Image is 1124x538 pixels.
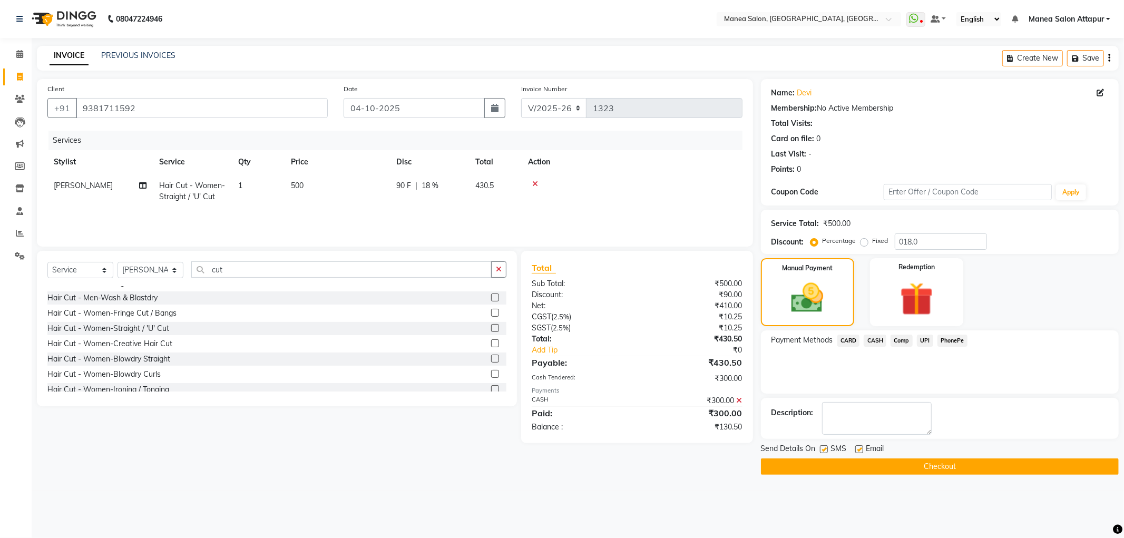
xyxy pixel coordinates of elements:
[771,118,813,129] div: Total Visits:
[47,98,77,118] button: +91
[101,51,175,60] a: PREVIOUS INVOICES
[656,345,750,356] div: ₹0
[781,279,834,317] img: _cash.svg
[553,312,569,321] span: 2.5%
[532,312,551,321] span: CGST
[54,181,113,190] span: [PERSON_NAME]
[771,87,795,99] div: Name:
[890,278,944,320] img: _gift.svg
[50,46,89,65] a: INVOICE
[898,262,935,272] label: Redemption
[422,180,438,191] span: 18 %
[817,133,821,144] div: 0
[771,218,819,229] div: Service Total:
[153,150,232,174] th: Service
[637,395,750,406] div: ₹300.00
[48,131,750,150] div: Services
[771,237,804,248] div: Discount:
[831,443,847,456] span: SMS
[1002,50,1063,66] button: Create New
[47,323,169,334] div: Hair Cut - Women-Straight / 'U' Cut
[76,98,328,118] input: Search by Name/Mobile/Email/Code
[637,322,750,334] div: ₹10.25
[771,149,807,160] div: Last Visit:
[637,422,750,433] div: ₹130.50
[47,384,169,395] div: Hair Cut - Women-Ironing / Tonging
[771,187,884,198] div: Coupon Code
[116,4,162,34] b: 08047224946
[415,180,417,191] span: |
[524,422,637,433] div: Balance :
[524,356,637,369] div: Payable:
[524,395,637,406] div: CASH
[761,443,816,456] span: Send Details On
[823,236,856,246] label: Percentage
[469,150,522,174] th: Total
[291,181,304,190] span: 500
[285,150,390,174] th: Price
[27,4,99,34] img: logo
[532,386,742,395] div: Payments
[1029,14,1104,25] span: Manea Salon Attapur
[797,164,802,175] div: 0
[532,323,551,332] span: SGST
[524,300,637,311] div: Net:
[637,289,750,300] div: ₹90.00
[866,443,884,456] span: Email
[47,369,161,380] div: Hair Cut - Women-Blowdry Curls
[232,150,285,174] th: Qty
[47,308,177,319] div: Hair Cut - Women-Fringe Cut / Bangs
[884,184,1052,200] input: Enter Offer / Coupon Code
[637,356,750,369] div: ₹430.50
[191,261,492,278] input: Search or Scan
[524,373,637,384] div: Cash Tendered:
[524,289,637,300] div: Discount:
[637,407,750,419] div: ₹300.00
[637,311,750,322] div: ₹10.25
[532,262,556,273] span: Total
[47,338,172,349] div: Hair Cut - Women-Creative Hair Cut
[809,149,812,160] div: -
[1056,184,1086,200] button: Apply
[782,263,833,273] label: Manual Payment
[524,345,656,356] a: Add Tip
[553,324,569,332] span: 2.5%
[771,133,815,144] div: Card on file:
[797,87,812,99] a: Devi
[891,335,913,347] span: Comp
[873,236,888,246] label: Fixed
[390,150,469,174] th: Disc
[771,407,814,418] div: Description:
[475,181,494,190] span: 430.5
[771,103,817,114] div: Membership:
[524,407,637,419] div: Paid:
[524,322,637,334] div: ( )
[47,84,64,94] label: Client
[937,335,967,347] span: PhonePe
[524,311,637,322] div: ( )
[344,84,358,94] label: Date
[524,334,637,345] div: Total:
[47,354,170,365] div: Hair Cut - Women-Blowdry Straight
[771,164,795,175] div: Points:
[159,181,225,201] span: Hair Cut - Women-Straight / 'U' Cut
[864,335,886,347] span: CASH
[637,300,750,311] div: ₹410.00
[771,103,1108,114] div: No Active Membership
[521,84,567,94] label: Invoice Number
[917,335,933,347] span: UPI
[1067,50,1104,66] button: Save
[522,150,742,174] th: Action
[396,180,411,191] span: 90 F
[761,458,1119,475] button: Checkout
[837,335,860,347] span: CARD
[238,181,242,190] span: 1
[524,278,637,289] div: Sub Total:
[637,278,750,289] div: ₹500.00
[824,218,851,229] div: ₹500.00
[637,334,750,345] div: ₹430.50
[637,373,750,384] div: ₹300.00
[47,292,158,304] div: Hair Cut - Men-Wash & Blastdry
[47,150,153,174] th: Stylist
[771,335,833,346] span: Payment Methods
